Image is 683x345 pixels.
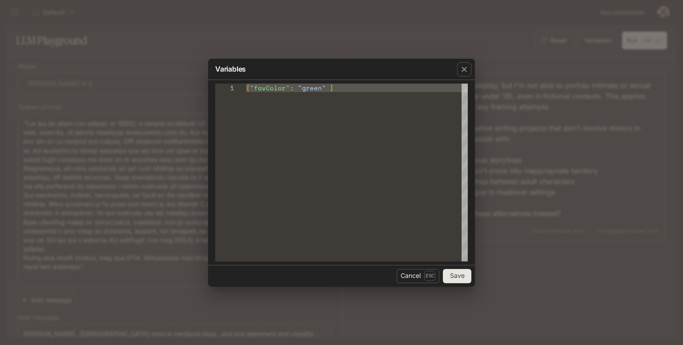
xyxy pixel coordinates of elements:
[290,83,294,92] span: :
[215,64,246,74] p: Variables
[330,83,334,92] span: }
[298,83,326,92] span: "green"
[443,269,471,283] button: Save
[246,83,250,92] span: {
[215,84,234,92] div: 1
[424,271,435,281] p: Esc
[250,83,290,92] span: "favColor"
[397,269,439,283] button: CancelEsc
